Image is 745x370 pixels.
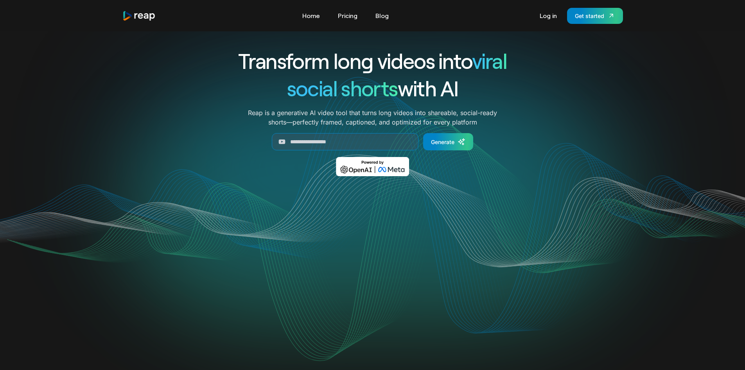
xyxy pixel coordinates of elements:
[336,157,409,176] img: Powered by OpenAI & Meta
[248,108,497,127] p: Reap is a generative AI video tool that turns long videos into shareable, social-ready shorts—per...
[334,9,361,22] a: Pricing
[575,12,604,20] div: Get started
[423,133,473,150] a: Generate
[210,74,535,102] h1: with AI
[122,11,156,21] a: home
[215,188,530,345] video: Your browser does not support the video tag.
[372,9,393,22] a: Blog
[567,8,623,24] a: Get started
[472,48,507,73] span: viral
[122,11,156,21] img: reap logo
[287,75,398,101] span: social shorts
[298,9,324,22] a: Home
[536,9,561,22] a: Log in
[210,47,535,74] h1: Transform long videos into
[210,133,535,150] form: Generate Form
[431,138,454,146] div: Generate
